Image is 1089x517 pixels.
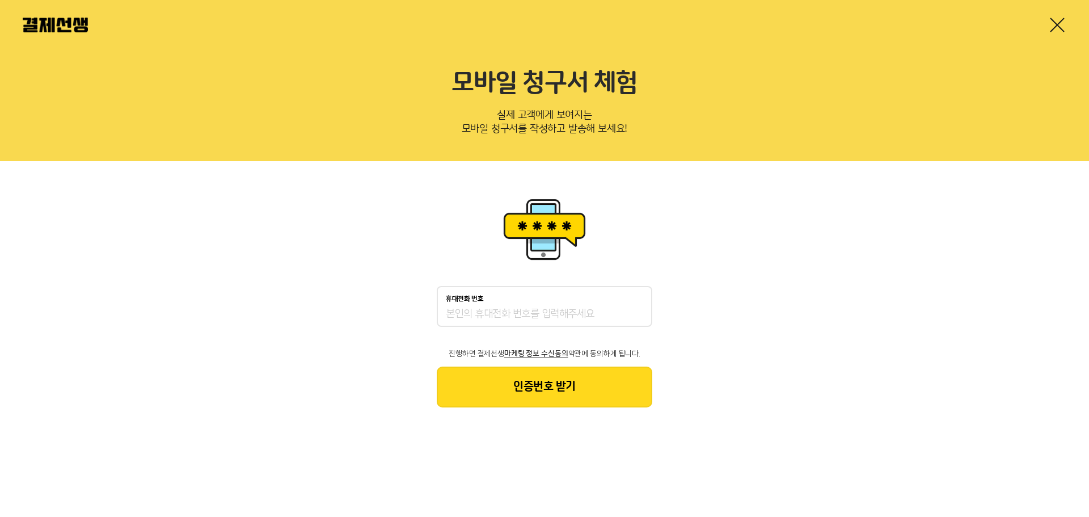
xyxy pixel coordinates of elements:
[446,308,643,321] input: 휴대전화 번호
[437,367,652,407] button: 인증번호 받기
[23,18,88,32] img: 결제선생
[23,68,1066,99] h2: 모바일 청구서 체험
[23,106,1066,143] p: 실제 고객에게 보여지는 모바일 청구서를 작성하고 발송해 보세요!
[499,195,590,263] img: 휴대폰인증 이미지
[504,350,568,358] span: 마케팅 정보 수신동의
[446,295,484,303] p: 휴대전화 번호
[437,350,652,358] p: 진행하면 결제선생 약관에 동의하게 됩니다.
